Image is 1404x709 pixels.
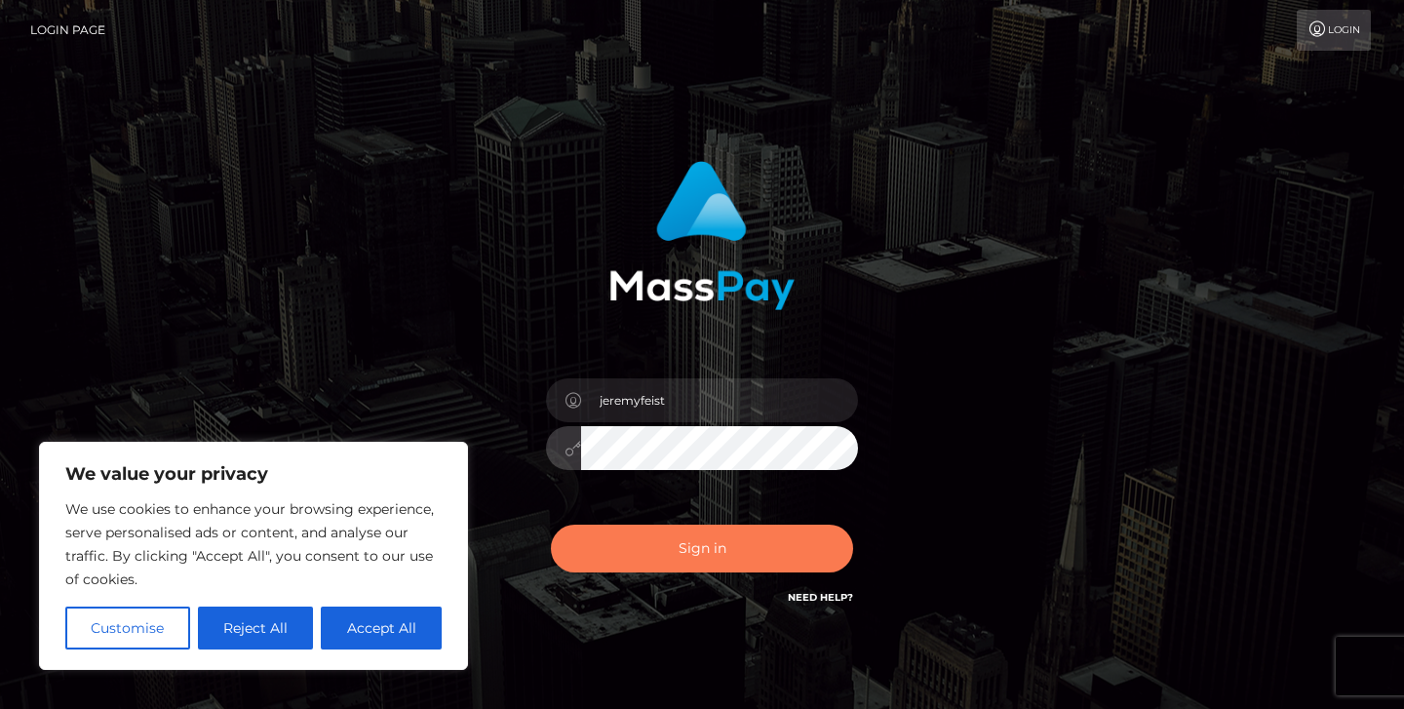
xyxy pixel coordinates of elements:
[65,607,190,650] button: Customise
[609,161,795,310] img: MassPay Login
[39,442,468,670] div: We value your privacy
[551,525,853,572] button: Sign in
[198,607,314,650] button: Reject All
[65,462,442,486] p: We value your privacy
[30,10,105,51] a: Login Page
[65,497,442,591] p: We use cookies to enhance your browsing experience, serve personalised ads or content, and analys...
[1297,10,1371,51] a: Login
[321,607,442,650] button: Accept All
[581,378,858,422] input: Username...
[788,591,853,604] a: Need Help?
